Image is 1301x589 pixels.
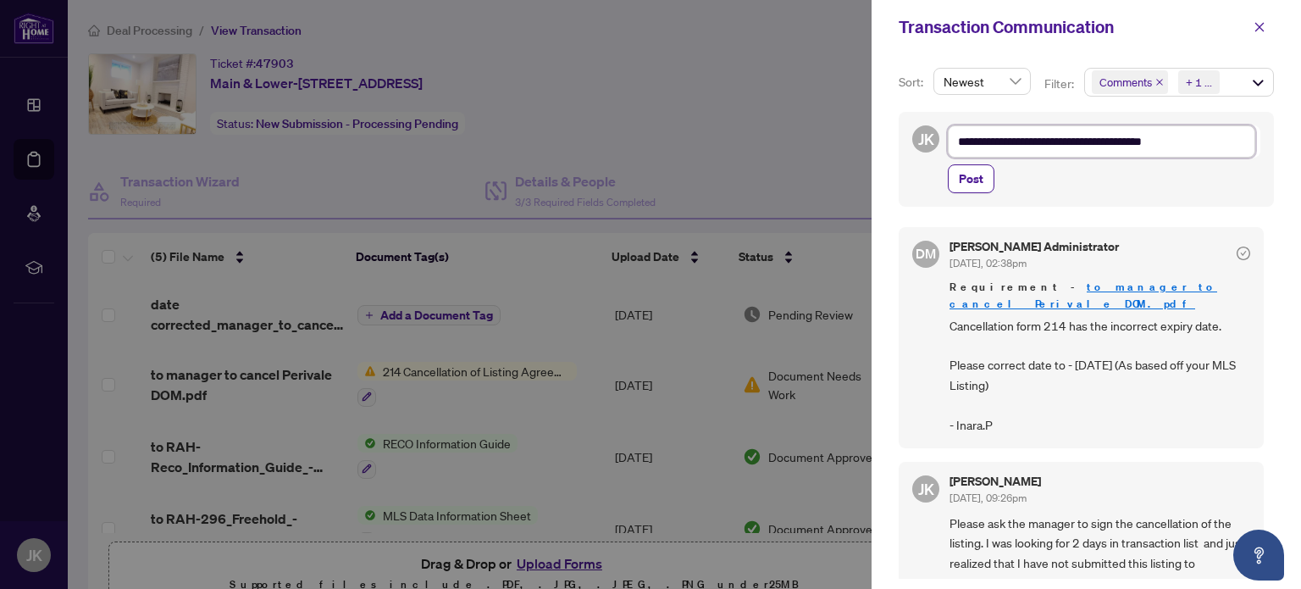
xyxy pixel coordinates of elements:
span: Post [959,165,983,192]
span: + 1 ... [1178,70,1220,94]
h5: [PERSON_NAME] [949,475,1041,487]
button: Post [948,164,994,193]
span: DM [916,243,936,264]
h5: [PERSON_NAME] Administrator [949,241,1119,253]
p: Sort: [899,73,927,92]
span: JK [918,127,934,151]
span: Newest [944,69,1021,94]
button: Open asap [1233,530,1284,581]
p: Filter: [1044,75,1077,93]
span: Comments [1099,74,1152,91]
span: check-circle [1237,247,1250,260]
span: close [1155,78,1164,86]
div: Transaction Communication [899,14,1245,40]
a: to manager to cancel Perivale DOM.pdf [949,280,1217,311]
span: close [1254,21,1265,33]
span: + 1 ... [1186,74,1212,91]
span: Comments [1092,70,1168,94]
span: Requirement - [949,279,1250,313]
span: [DATE], 02:38pm [949,257,1027,269]
span: JK [918,477,934,501]
span: Cancellation form 214 has the incorrect expiry date. Please correct date to - [DATE] (As based of... [949,316,1250,435]
span: [DATE], 09:26pm [949,492,1027,504]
